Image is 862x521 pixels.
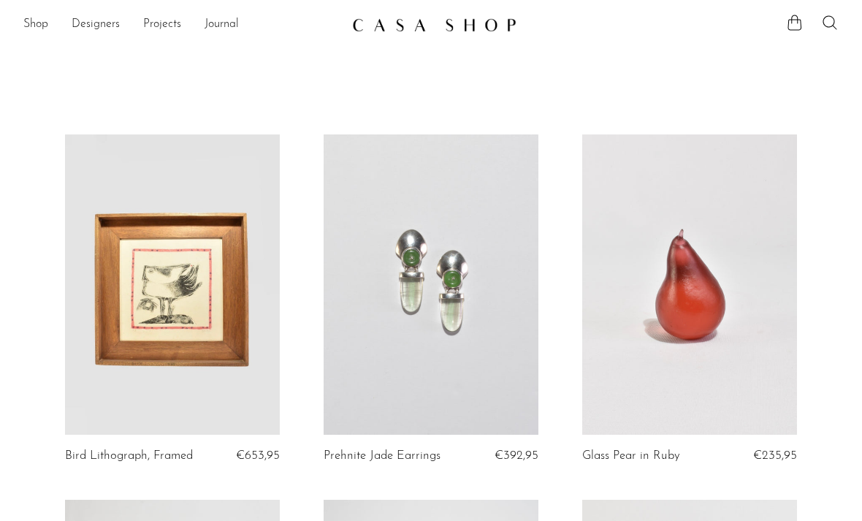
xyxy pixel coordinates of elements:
nav: Desktop navigation [23,12,340,37]
span: €235,95 [753,449,797,462]
a: Shop [23,15,48,34]
a: Journal [205,15,239,34]
a: Prehnite Jade Earrings [324,449,440,463]
a: Glass Pear in Ruby [582,449,680,463]
a: Designers [72,15,120,34]
span: €653,95 [236,449,280,462]
a: Bird Lithograph, Framed [65,449,193,463]
ul: NEW HEADER MENU [23,12,340,37]
a: Projects [143,15,181,34]
span: €392,95 [495,449,538,462]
